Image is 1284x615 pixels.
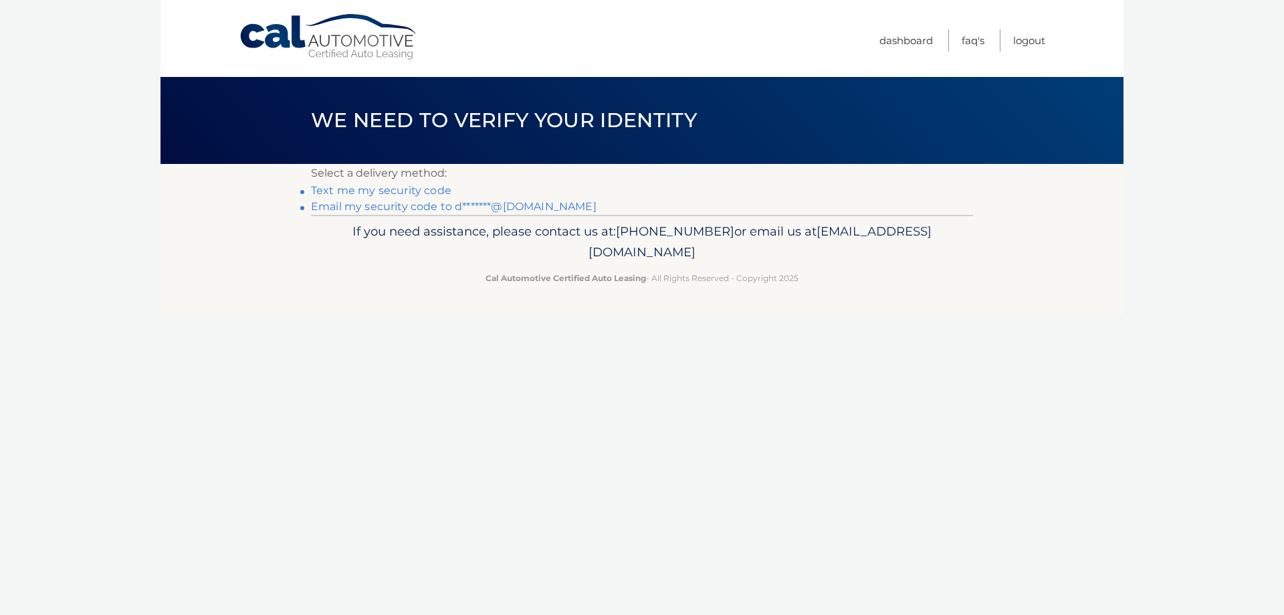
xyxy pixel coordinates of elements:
p: - All Rights Reserved - Copyright 2025 [320,271,964,285]
a: Email my security code to d*******@[DOMAIN_NAME] [311,200,597,213]
p: Select a delivery method: [311,164,973,183]
span: We need to verify your identity [311,108,697,133]
a: Logout [1013,29,1045,52]
span: [PHONE_NUMBER] [616,224,734,239]
p: If you need assistance, please contact us at: or email us at [320,221,964,264]
a: Text me my security code [311,184,451,197]
a: FAQ's [962,29,984,52]
strong: Cal Automotive Certified Auto Leasing [486,273,646,283]
a: Dashboard [879,29,933,52]
a: Cal Automotive [239,13,419,61]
